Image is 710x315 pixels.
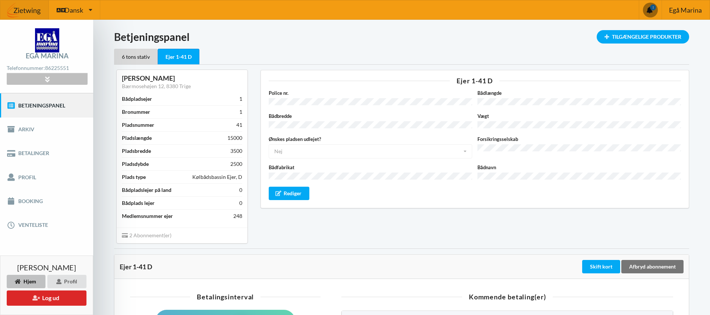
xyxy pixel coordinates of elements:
span: Dansk [64,7,83,13]
div: Pladsnummer [122,121,154,129]
div: [PERSON_NAME] [122,74,242,83]
div: Skift kort [582,260,620,273]
label: Bådlængde [477,89,681,97]
div: Bådpladsejer [122,95,152,103]
div: Ejer 1-41 D [158,49,199,65]
label: Bådnavn [477,164,681,171]
div: 41 [236,121,242,129]
span: Egå Marina [669,7,702,13]
label: Forsikringsselskab [477,135,681,143]
button: Log ud [7,290,86,306]
div: Telefonnummer: [7,63,87,73]
label: Police nr. [269,89,472,97]
div: Ejer 1-41 D [269,77,681,84]
div: 1 [239,95,242,103]
label: Bådbredde [269,112,472,120]
div: Plads type [122,173,146,181]
div: Kommende betaling(er) [341,293,673,300]
div: Pladslængde [122,134,152,142]
div: 3500 [230,147,242,155]
div: Bådpladslejer på land [122,186,171,194]
div: 0 [239,199,242,207]
h1: Betjeningspanel [114,30,689,44]
div: 2500 [230,160,242,168]
div: 1 [239,108,242,116]
div: Profil [47,275,86,288]
div: Medlemsnummer ejer [122,212,173,220]
div: Kølbådsbassin Ejer, D [192,173,242,181]
div: Ejer 1-41 D [120,263,581,270]
label: Vægt [477,112,681,120]
span: 2 Abonnement(er) [122,232,171,238]
div: 15000 [227,134,242,142]
div: Bronummer [122,108,150,116]
div: Afbryd abonnement [621,260,684,273]
label: Bådfabrikat [269,164,472,171]
div: Pladsdybde [122,160,149,168]
div: Bådplads lejer [122,199,155,207]
div: 248 [233,212,242,220]
div: 6 tons stativ [114,49,158,64]
strong: 86225551 [45,65,69,71]
div: Pladsbredde [122,147,151,155]
a: Bærmosehøjen 12, 8380 Trige [122,83,191,89]
div: Betalingsinterval [130,293,321,300]
span: [PERSON_NAME] [17,264,76,271]
div: Rediger [269,187,310,200]
div: Egå Marina [26,52,69,59]
label: Ønskes pladsen udlejet? [269,135,472,143]
img: logo [35,28,59,52]
div: Hjem [7,275,45,288]
div: Tilgængelige Produkter [597,30,689,44]
div: 0 [239,186,242,194]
